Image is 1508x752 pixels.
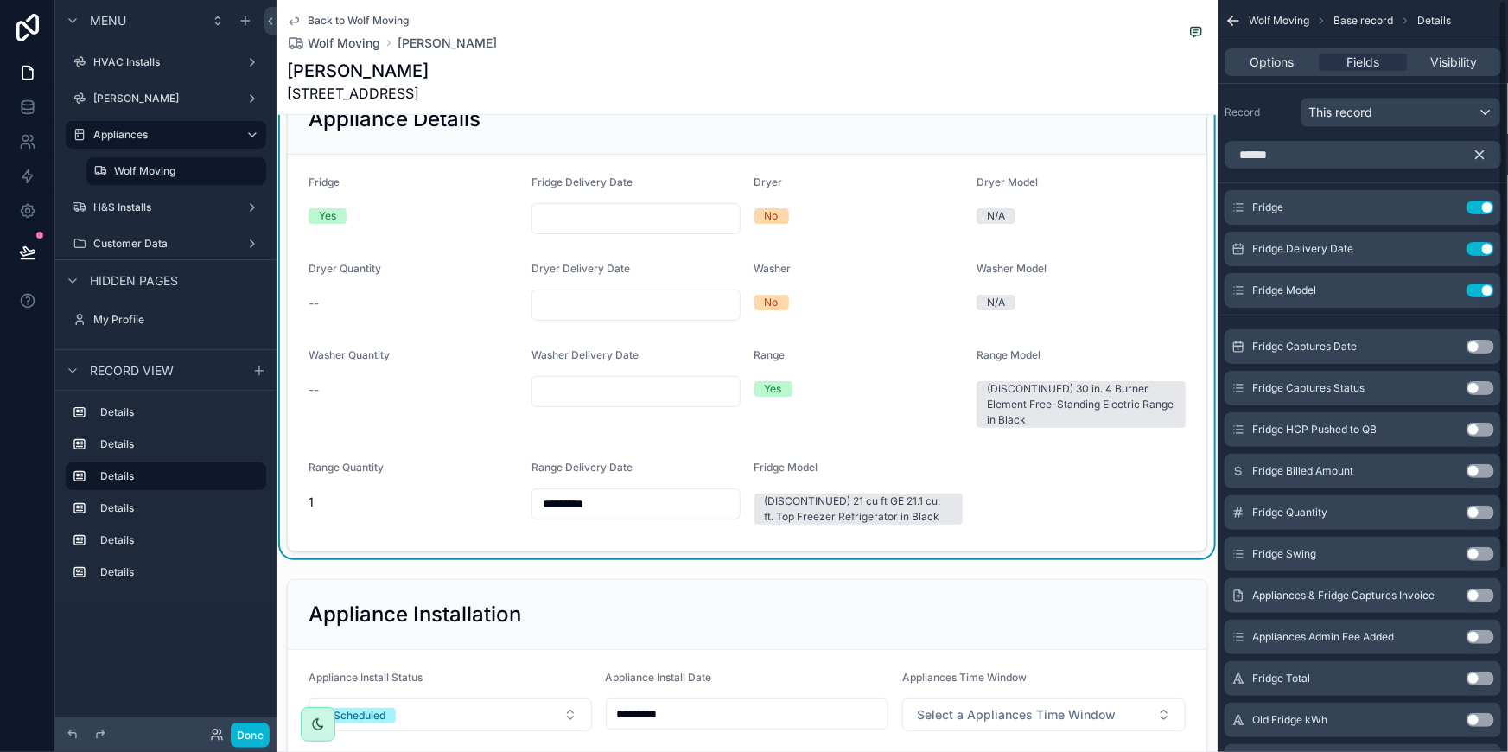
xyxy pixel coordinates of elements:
span: Details [1417,14,1451,28]
a: [PERSON_NAME] [398,35,497,52]
span: Washer Delivery Date [531,348,639,361]
span: Fridge Swing [1252,547,1316,561]
span: Fridge Total [1252,672,1310,685]
span: Wolf Moving [1249,14,1309,28]
span: Appliances Admin Fee Added [1252,630,1394,644]
span: Dryer Delivery Date [531,262,630,275]
span: Fridge [309,175,340,188]
span: -- [309,381,319,398]
div: Yes [319,208,336,224]
a: HVAC Installs [66,48,266,76]
label: My Profile [93,313,263,327]
span: Fridge Quantity [1252,506,1327,519]
span: Fridge HCP Pushed to QB [1252,423,1377,437]
div: (DISCONTINUED) 21 cu ft GE 21.1 cu. ft. Top Freezer Refrigerator in Black [765,494,953,525]
div: scrollable content [55,391,277,603]
label: [PERSON_NAME] [93,92,239,105]
div: N/A [987,208,1005,224]
label: Record [1225,105,1294,119]
a: [PERSON_NAME] [66,85,266,112]
label: Wolf Moving [114,164,256,178]
div: Yes [765,381,782,397]
div: No [765,208,779,224]
span: Washer Quantity [309,348,390,361]
span: Hidden pages [90,272,178,290]
span: This record [1308,104,1372,121]
a: H&S Installs [66,194,266,221]
span: Visibility [1430,54,1477,71]
span: Appliances & Fridge Captures Invoice [1252,589,1435,602]
span: Wolf Moving [308,35,380,52]
div: N/A [987,295,1005,310]
span: 1 [309,494,518,511]
span: Fridge Billed Amount [1252,464,1353,478]
span: Washer [754,262,792,275]
h1: [PERSON_NAME] [287,59,429,83]
button: Done [231,723,270,748]
span: Fridge Captures Date [1252,340,1357,354]
label: H&S Installs [93,201,239,214]
a: Back to Wolf Moving [287,14,409,28]
span: Fridge Delivery Date [1252,242,1353,256]
a: Wolf Moving [287,35,380,52]
span: Range Delivery Date [531,461,633,474]
div: (DISCONTINUED) 30 in. 4 Burner Element Free-Standing Electric Range in Black [987,381,1175,428]
label: Details [100,437,259,451]
span: Fridge Captures Status [1252,381,1365,395]
label: Details [100,501,259,515]
button: This record [1301,98,1501,127]
label: Details [100,405,259,419]
span: Dryer [754,175,783,188]
span: Dryer Quantity [309,262,381,275]
label: Customer Data [93,237,239,251]
span: Options [1250,54,1294,71]
span: Fridge [1252,201,1283,214]
a: Wolf Moving [86,157,266,185]
span: Fridge Model [1252,284,1316,297]
span: Washer Model [977,262,1047,275]
a: Appliances [66,121,266,149]
div: No [765,295,779,310]
span: Fridge Delivery Date [531,175,633,188]
span: [STREET_ADDRESS] [287,83,429,104]
span: Base record [1333,14,1393,28]
span: Dryer Model [977,175,1038,188]
span: Range Model [977,348,1040,361]
span: Menu [90,12,126,29]
span: Fridge Model [754,461,818,474]
span: Record view [90,362,174,379]
label: HVAC Installs [93,55,239,69]
h2: Appliance Details [309,105,480,133]
span: Range Quantity [309,461,384,474]
span: Fields [1346,54,1379,71]
label: Details [100,469,252,483]
span: Range [754,348,786,361]
span: Old Fridge kWh [1252,713,1327,727]
span: -- [309,295,319,312]
label: Appliances [93,128,232,142]
a: My Profile [66,306,266,334]
label: Details [100,565,259,579]
a: Customer Data [66,230,266,258]
label: Details [100,533,259,547]
span: Back to Wolf Moving [308,14,409,28]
